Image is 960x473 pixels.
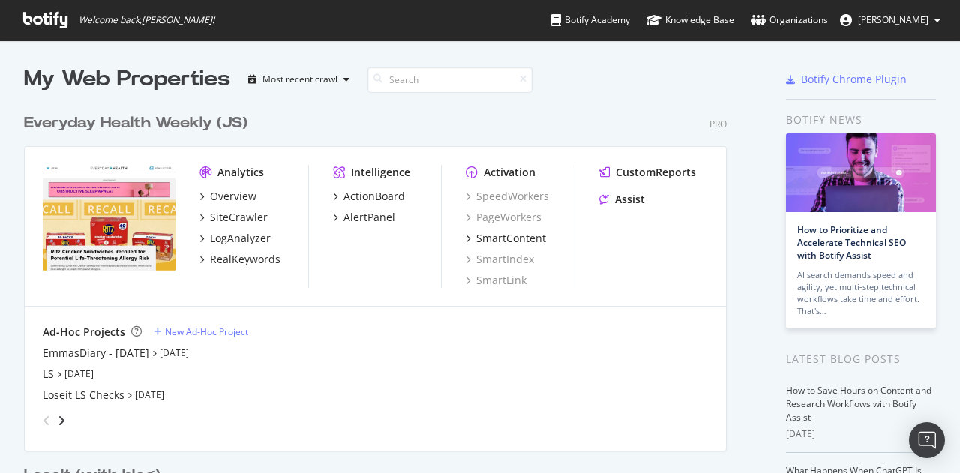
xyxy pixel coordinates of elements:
a: AlertPanel [333,210,395,225]
a: Overview [199,189,256,204]
a: [DATE] [64,367,94,380]
a: PageWorkers [466,210,541,225]
div: Pro [709,118,727,130]
a: SmartContent [466,231,546,246]
div: SiteCrawler [210,210,268,225]
div: Botify Chrome Plugin [801,72,907,87]
div: angle-right [56,413,67,428]
div: AI search demands speed and agility, yet multi-step technical workflows take time and effort. Tha... [797,269,925,317]
div: angle-left [37,409,56,433]
button: [PERSON_NAME] [828,8,952,32]
div: Overview [210,189,256,204]
a: EmmasDiary - [DATE] [43,346,149,361]
div: Most recent crawl [262,75,337,84]
div: New Ad-Hoc Project [165,325,248,338]
a: LogAnalyzer [199,231,271,246]
div: Activation [484,165,535,180]
img: How to Prioritize and Accelerate Technical SEO with Botify Assist [786,133,936,212]
div: LogAnalyzer [210,231,271,246]
div: Botify news [786,112,936,128]
input: Search [367,67,532,93]
div: Knowledge Base [646,13,734,28]
div: AlertPanel [343,210,395,225]
div: ActionBoard [343,189,405,204]
a: Everyday Health Weekly (JS) [24,112,253,134]
span: Welcome back, [PERSON_NAME] ! [79,14,214,26]
a: Loseit LS Checks [43,388,124,403]
a: How to Save Hours on Content and Research Workflows with Botify Assist [786,384,931,424]
a: Assist [599,192,645,207]
div: Organizations [751,13,828,28]
a: SpeedWorkers [466,189,549,204]
a: LS [43,367,54,382]
div: RealKeywords [210,252,280,267]
a: SmartIndex [466,252,534,267]
div: My Web Properties [24,64,230,94]
div: Analytics [217,165,264,180]
div: [DATE] [786,427,936,441]
a: SiteCrawler [199,210,268,225]
a: How to Prioritize and Accelerate Technical SEO with Botify Assist [797,223,906,262]
span: Bill Elward [858,13,928,26]
a: New Ad-Hoc Project [154,325,248,338]
button: Most recent crawl [242,67,355,91]
a: SmartLink [466,273,526,288]
a: ActionBoard [333,189,405,204]
div: Everyday Health Weekly (JS) [24,112,247,134]
a: Botify Chrome Plugin [786,72,907,87]
div: Ad-Hoc Projects [43,325,125,340]
div: Intelligence [351,165,410,180]
a: [DATE] [135,388,164,401]
div: Assist [615,192,645,207]
div: Open Intercom Messenger [909,422,945,458]
div: Latest Blog Posts [786,351,936,367]
div: Botify Academy [550,13,630,28]
div: CustomReports [616,165,696,180]
div: SmartContent [476,231,546,246]
img: everydayhealth.com [43,165,175,271]
a: [DATE] [160,346,189,359]
a: CustomReports [599,165,696,180]
a: RealKeywords [199,252,280,267]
